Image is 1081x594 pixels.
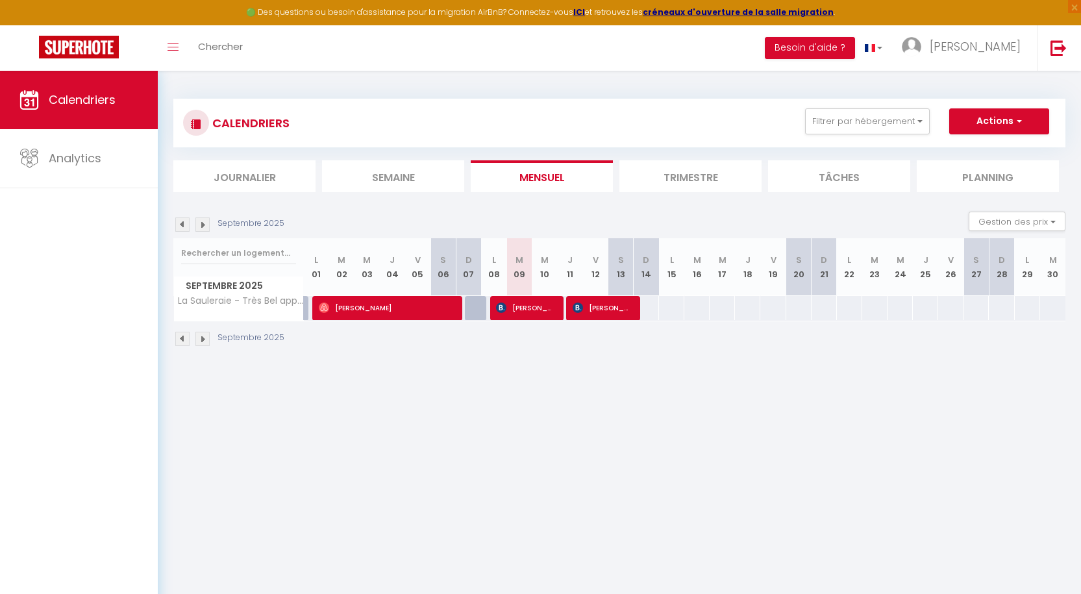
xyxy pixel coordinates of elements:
[209,108,290,138] h3: CALENDRIERS
[745,254,751,266] abbr: J
[923,254,928,266] abbr: J
[969,212,1065,231] button: Gestion des prix
[719,254,727,266] abbr: M
[405,238,430,296] th: 05
[173,160,316,192] li: Journalier
[735,238,760,296] th: 18
[496,295,555,320] span: [PERSON_NAME]
[181,241,296,265] input: Rechercher un logement...
[917,160,1059,192] li: Planning
[471,160,613,192] li: Mensuel
[558,238,583,296] th: 11
[354,238,380,296] th: 03
[805,108,930,134] button: Filtrer par hébergement
[532,238,557,296] th: 10
[938,238,963,296] th: 26
[892,25,1037,71] a: ... [PERSON_NAME]
[217,217,284,230] p: Septembre 2025
[1015,238,1040,296] th: 29
[322,160,464,192] li: Semaine
[415,254,421,266] abbr: V
[643,254,649,266] abbr: D
[618,254,624,266] abbr: S
[1049,254,1057,266] abbr: M
[847,254,851,266] abbr: L
[862,238,888,296] th: 23
[1050,40,1067,56] img: logout
[492,254,496,266] abbr: L
[930,38,1021,55] span: [PERSON_NAME]
[573,295,632,320] span: [PERSON_NAME]
[440,254,446,266] abbr: S
[619,160,762,192] li: Trimestre
[49,150,101,166] span: Analytics
[49,92,116,108] span: Calendriers
[949,108,1049,134] button: Actions
[380,238,405,296] th: 04
[710,238,735,296] th: 17
[10,5,49,44] button: Ouvrir le widget de chat LiveChat
[837,238,862,296] th: 22
[670,254,674,266] abbr: L
[567,254,573,266] abbr: J
[329,238,354,296] th: 02
[573,6,585,18] a: ICI
[913,238,938,296] th: 25
[989,238,1014,296] th: 28
[902,37,921,56] img: ...
[684,238,710,296] th: 16
[304,238,329,296] th: 01
[338,254,345,266] abbr: M
[608,238,634,296] th: 13
[768,160,910,192] li: Tâches
[583,238,608,296] th: 12
[217,332,284,344] p: Septembre 2025
[481,238,506,296] th: 08
[659,238,684,296] th: 15
[765,37,855,59] button: Besoin d'aide ?
[812,238,837,296] th: 21
[314,254,318,266] abbr: L
[593,254,599,266] abbr: V
[643,6,834,18] a: créneaux d'ouverture de la salle migration
[1025,254,1029,266] abbr: L
[897,254,904,266] abbr: M
[176,296,306,306] span: La Sauleraie - Très Bel appartement 5min des plages WIFI parking
[948,254,954,266] abbr: V
[771,254,777,266] abbr: V
[821,254,827,266] abbr: D
[430,238,456,296] th: 06
[516,254,523,266] abbr: M
[796,254,802,266] abbr: S
[506,238,532,296] th: 09
[456,238,481,296] th: 07
[390,254,395,266] abbr: J
[39,36,119,58] img: Super Booking
[1040,238,1065,296] th: 30
[634,238,659,296] th: 14
[174,277,303,295] span: Septembre 2025
[871,254,878,266] abbr: M
[198,40,243,53] span: Chercher
[188,25,253,71] a: Chercher
[693,254,701,266] abbr: M
[888,238,913,296] th: 24
[363,254,371,266] abbr: M
[760,238,786,296] th: 19
[999,254,1005,266] abbr: D
[319,295,454,320] span: [PERSON_NAME]
[466,254,472,266] abbr: D
[963,238,989,296] th: 27
[786,238,812,296] th: 20
[541,254,549,266] abbr: M
[973,254,979,266] abbr: S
